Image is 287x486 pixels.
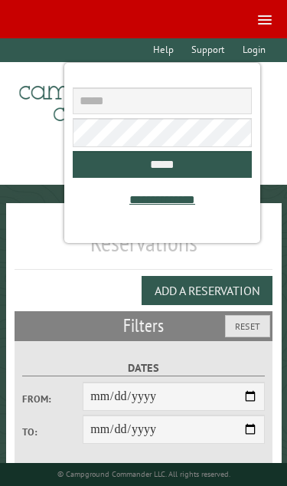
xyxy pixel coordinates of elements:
label: To: [22,425,83,439]
a: Help [146,38,181,62]
button: Reset [225,315,270,337]
a: Support [184,38,232,62]
label: Dates [22,360,265,377]
h2: Filters [15,311,273,340]
h1: Reservations [15,228,273,270]
a: Login [235,38,272,62]
label: From: [22,392,83,406]
img: Campground Commander [15,68,206,128]
button: Add a Reservation [142,276,272,305]
small: © Campground Commander LLC. All rights reserved. [57,469,230,479]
